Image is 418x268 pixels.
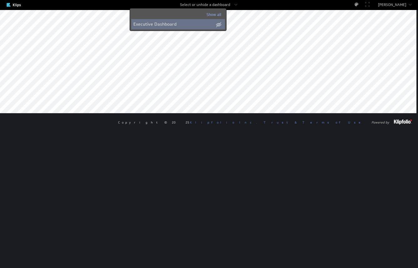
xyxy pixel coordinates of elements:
[131,10,225,19] div: Show all
[131,19,225,29] div: Executive Dashboard
[212,19,225,30] span: Show this dashboard when in full screen mode.
[378,3,406,7] div: [PERSON_NAME]
[354,2,359,7] div: Use a light theme
[118,121,257,124] span: Copyright © 2025
[190,120,257,124] a: Klipfolio Inc.
[371,121,389,124] span: Powered by
[264,120,365,124] a: Trust & Terms of Use
[6,2,37,8] img: Klipfolio klips logo
[394,119,412,124] img: logo-footer.png
[180,3,230,7] div: View a specific dashboard. Use Alt+> and Alt+< to cycle through dashboards.
[234,3,237,7] div: View a specific dashboard. Use Alt+> and Alt+< to cycle through dashboards.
